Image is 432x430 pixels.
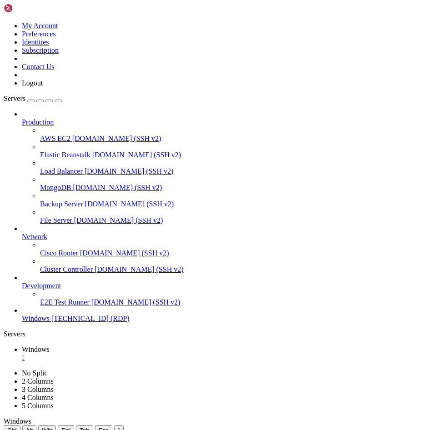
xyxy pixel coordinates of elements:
a: Cluster Controller [DOMAIN_NAME] (SSH v2) [40,265,428,274]
a: AWS EC2 [DOMAIN_NAME] (SSH v2) [40,135,428,143]
span: Load Balancer [40,167,83,175]
span: [DOMAIN_NAME] (SSH v2) [72,135,161,142]
span: Production [22,118,54,126]
span: Elastic Beanstalk [40,151,90,159]
a: 4 Columns [22,394,54,401]
a: Logout [22,79,43,87]
a: 2 Columns [22,377,54,385]
li: Production [22,110,428,225]
a: 3 Columns [22,385,54,393]
span: [DOMAIN_NAME] (SSH v2) [91,298,181,306]
span: Cluster Controller [40,265,93,273]
span: [TECHNICAL_ID] (RDP) [51,315,130,322]
a: Production [22,118,428,126]
span: [DOMAIN_NAME] (SSH v2) [80,249,169,257]
li: Load Balancer [DOMAIN_NAME] (SSH v2) [40,159,428,175]
a: File Server [DOMAIN_NAME] (SSH v2) [40,216,428,225]
span: Windows [4,417,31,425]
a: No Split [22,369,46,377]
a: Servers [4,95,62,102]
a: Subscription [22,46,59,54]
a: Development [22,282,428,290]
a:  [22,354,428,362]
li: File Server [DOMAIN_NAME] (SSH v2) [40,208,428,225]
img: Shellngn [4,4,56,13]
span: Development [22,282,61,290]
span: MongoDB [40,184,71,191]
span: File Server [40,216,72,224]
span: Servers [4,95,25,102]
span: [DOMAIN_NAME] (SSH v2) [73,184,162,191]
li: AWS EC2 [DOMAIN_NAME] (SSH v2) [40,126,428,143]
span: Backup Server [40,200,83,208]
a: 5 Columns [22,402,54,410]
span: [DOMAIN_NAME] (SSH v2) [74,216,163,224]
span: E2E Test Runner [40,298,90,306]
a: Windows [22,345,428,362]
span: [DOMAIN_NAME] (SSH v2) [92,151,181,159]
a: Identities [22,38,49,46]
a: Cisco Router [DOMAIN_NAME] (SSH v2) [40,249,428,257]
span: [DOMAIN_NAME] (SSH v2) [85,200,174,208]
li: E2E Test Runner [DOMAIN_NAME] (SSH v2) [40,290,428,306]
li: Backup Server [DOMAIN_NAME] (SSH v2) [40,192,428,208]
li: Cluster Controller [DOMAIN_NAME] (SSH v2) [40,257,428,274]
a: Contact Us [22,63,55,70]
a: Elastic Beanstalk [DOMAIN_NAME] (SSH v2) [40,151,428,159]
a: MongoDB [DOMAIN_NAME] (SSH v2) [40,184,428,192]
span: Windows [22,345,50,353]
a: Preferences [22,30,56,38]
span: Windows [22,315,50,322]
li: Elastic Beanstalk [DOMAIN_NAME] (SSH v2) [40,143,428,159]
span: [DOMAIN_NAME] (SSH v2) [85,167,174,175]
div: Servers [4,330,428,338]
span: Network [22,233,47,240]
li: MongoDB [DOMAIN_NAME] (SSH v2) [40,175,428,192]
li: Network [22,225,428,274]
a: Network [22,233,428,241]
li: Windows [TECHNICAL_ID] (RDP) [22,306,428,323]
a: Backup Server [DOMAIN_NAME] (SSH v2) [40,200,428,208]
a: E2E Test Runner [DOMAIN_NAME] (SSH v2) [40,298,428,306]
a: My Account [22,22,58,30]
a: Load Balancer [DOMAIN_NAME] (SSH v2) [40,167,428,175]
span: [DOMAIN_NAME] (SSH v2) [95,265,184,273]
li: Cisco Router [DOMAIN_NAME] (SSH v2) [40,241,428,257]
li: Development [22,274,428,306]
span: AWS EC2 [40,135,70,142]
a: Windows [TECHNICAL_ID] (RDP) [22,315,428,323]
span: Cisco Router [40,249,78,257]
